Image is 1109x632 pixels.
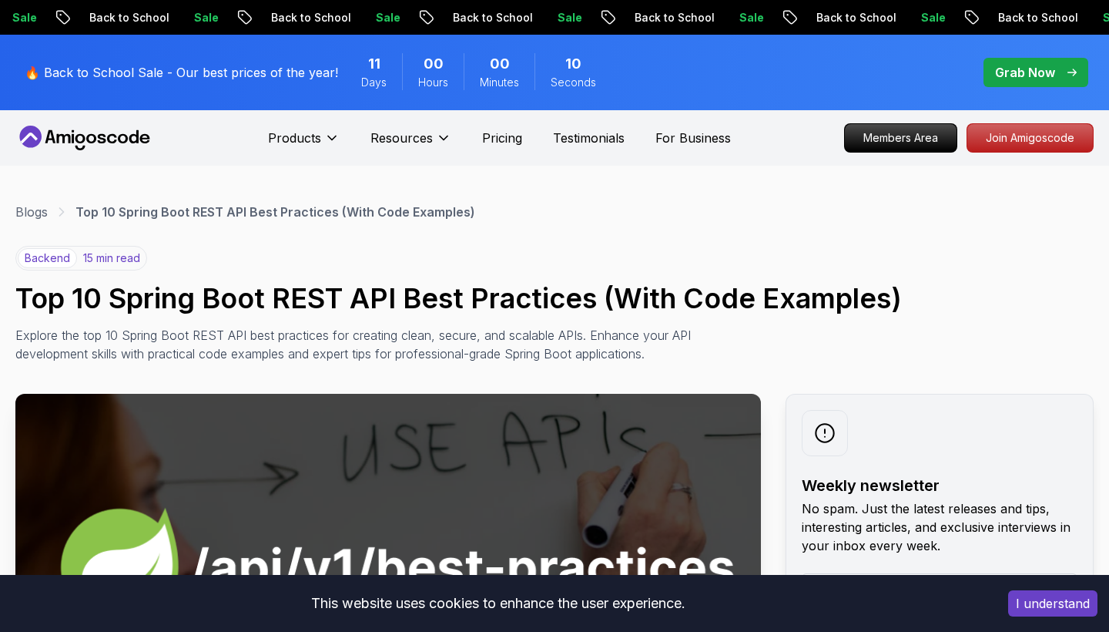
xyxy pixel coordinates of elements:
a: Blogs [15,203,48,221]
span: Minutes [480,75,519,90]
button: Accept cookies [1008,590,1097,617]
p: Back to School [76,10,181,25]
span: 0 Minutes [490,53,510,75]
p: Explore the top 10 Spring Boot REST API best practices for creating clean, secure, and scalable A... [15,326,705,363]
h1: Top 10 Spring Boot REST API Best Practices (With Code Examples) [15,283,1094,314]
p: Back to School [985,10,1090,25]
button: Products [268,129,340,160]
p: Sale [726,10,776,25]
p: Back to School [258,10,363,25]
div: This website uses cookies to enhance the user experience. [12,587,985,620]
p: Back to School [622,10,726,25]
a: Join Amigoscode [967,123,1094,153]
p: Members Area [845,124,957,152]
p: Sale [544,10,594,25]
p: Top 10 Spring Boot REST API Best Practices (With Code Examples) [75,203,475,221]
a: For Business [655,129,731,147]
p: Back to School [440,10,544,25]
p: 🔥 Back to School Sale - Our best prices of the year! [25,63,338,82]
span: Days [361,75,387,90]
p: Join Amigoscode [967,124,1093,152]
p: Resources [370,129,433,147]
p: backend [18,248,77,268]
p: Sale [908,10,957,25]
span: Hours [418,75,448,90]
span: 11 Days [368,53,380,75]
span: Seconds [551,75,596,90]
h2: Weekly newsletter [802,475,1077,496]
button: Resources [370,129,451,160]
a: Pricing [482,129,522,147]
p: 15 min read [83,250,140,266]
a: Members Area [844,123,957,153]
p: No spam. Just the latest releases and tips, interesting articles, and exclusive interviews in you... [802,499,1077,555]
p: Sale [363,10,412,25]
p: Products [268,129,321,147]
a: Testimonials [553,129,625,147]
span: 0 Hours [424,53,444,75]
span: 10 Seconds [565,53,581,75]
input: Enter your email [802,573,1077,606]
p: Grab Now [995,63,1055,82]
p: Sale [181,10,230,25]
p: Back to School [803,10,908,25]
